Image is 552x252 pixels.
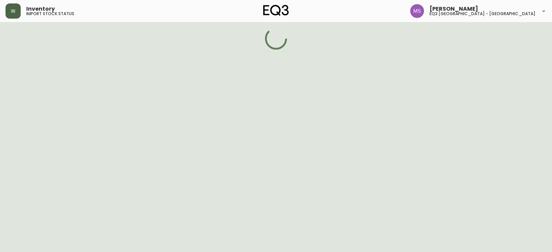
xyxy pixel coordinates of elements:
[410,4,424,18] img: 1b6e43211f6f3cc0b0729c9049b8e7af
[26,6,55,12] span: Inventory
[263,5,289,16] img: logo
[430,12,535,16] h5: eq3 [GEOGRAPHIC_DATA] - [GEOGRAPHIC_DATA]
[430,6,478,12] span: [PERSON_NAME]
[26,12,74,16] h5: import stock status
